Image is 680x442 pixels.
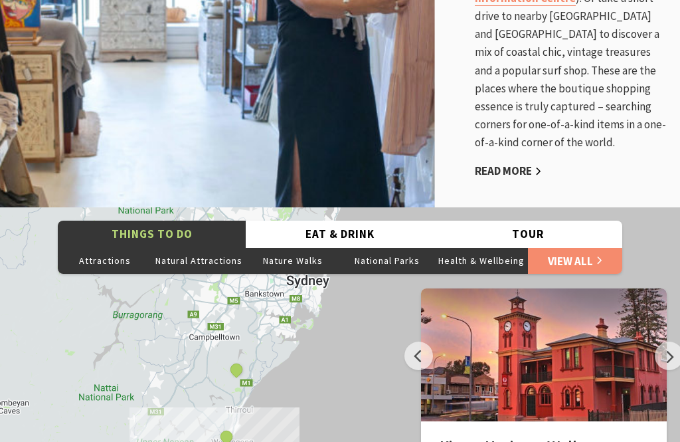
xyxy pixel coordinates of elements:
[434,247,529,274] button: Health & Wellbeing
[475,164,542,179] a: Read More
[528,247,622,274] a: View All
[228,361,245,378] button: See detail about Grand Pacific Drive - Sydney to Wollongong and Beyond
[58,247,152,274] button: Attractions
[404,342,433,370] button: Previous
[246,221,434,248] button: Eat & Drink
[246,247,340,274] button: Nature Walks
[434,221,622,248] button: Tour
[58,221,246,248] button: Things To Do
[340,247,434,274] button: National Parks
[152,247,246,274] button: Natural Attractions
